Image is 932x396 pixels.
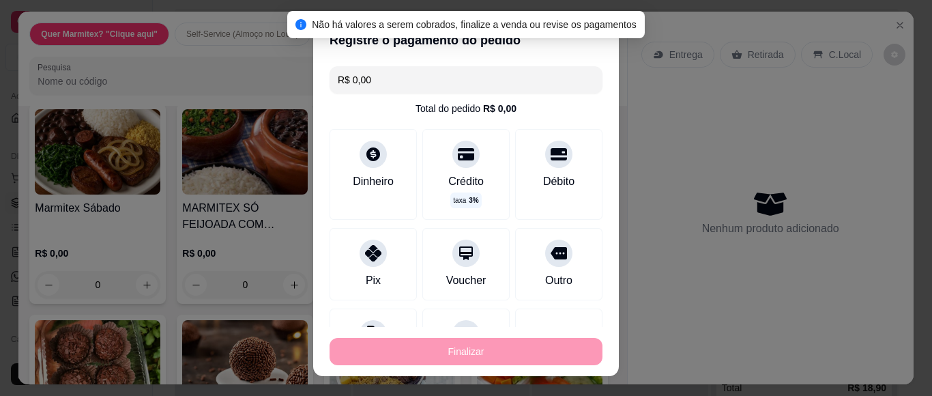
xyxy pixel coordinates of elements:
div: R$ 0,00 [483,102,516,115]
div: Outro [545,272,572,289]
span: info-circle [295,19,306,30]
p: taxa [453,195,478,206]
div: Crédito [448,173,484,190]
div: Pix [366,272,381,289]
div: Dinheiro [353,173,394,190]
span: 3 % [469,195,478,206]
div: Voucher [446,272,486,289]
div: Total do pedido [416,102,516,115]
header: Registre o pagamento do pedido [313,20,619,61]
span: Não há valores a serem cobrados, finalize a venda ou revise os pagamentos [312,19,637,30]
div: Débito [543,173,574,190]
input: Ex.: hambúrguer de cordeiro [338,66,594,94]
